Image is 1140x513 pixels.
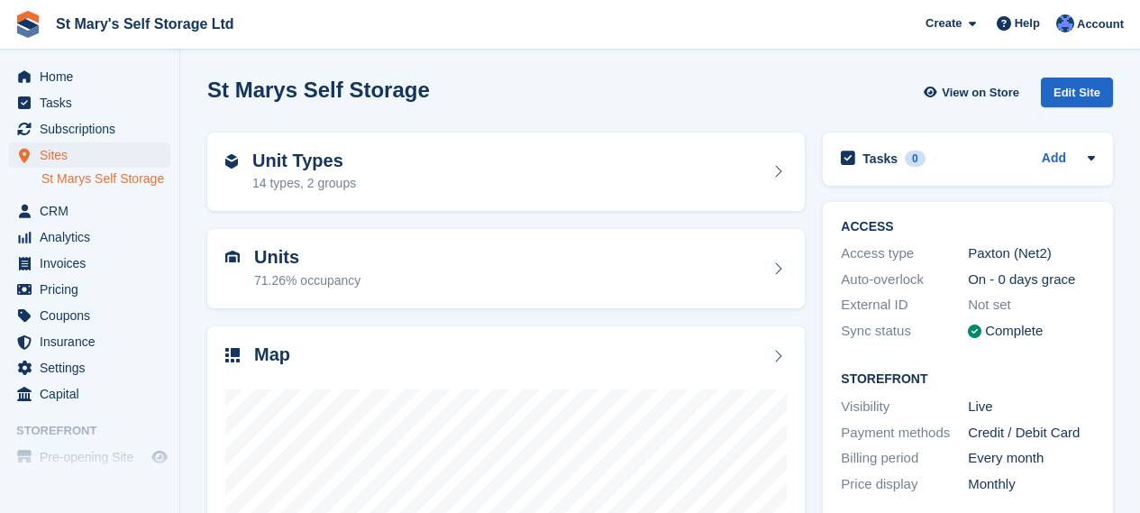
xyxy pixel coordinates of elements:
a: menu [9,277,170,302]
div: Credit / Debit Card [968,423,1095,444]
span: Tasks [40,90,148,115]
span: Capital [40,381,148,407]
span: Account [1077,15,1124,33]
img: Matthew Keenan [1056,14,1074,32]
span: Home [40,64,148,89]
a: Unit Types 14 types, 2 groups [207,133,805,212]
span: Invoices [40,251,148,276]
span: Settings [40,355,148,380]
span: Insurance [40,329,148,354]
a: menu [9,329,170,354]
a: menu [9,355,170,380]
span: Pre-opening Site [40,444,148,470]
img: unit-type-icn-2b2737a686de81e16bb02015468b77c625bbabd49415b5ef34ead5e3b44a266d.svg [225,154,238,169]
span: Coupons [40,303,148,328]
a: menu [9,224,170,250]
div: External ID [841,295,968,316]
h2: Units [254,247,360,268]
a: menu [9,142,170,168]
a: menu [9,444,170,470]
a: View on Store [921,78,1026,107]
div: 0 [905,151,926,167]
span: Help [1015,14,1040,32]
img: unit-icn-7be61d7bf1b0ce9d3e12c5938cc71ed9869f7b940bace4675aadf7bd6d80202e.svg [225,251,240,263]
div: Not set [968,295,1095,316]
div: Visibility [841,397,968,417]
div: Monthly [968,474,1095,495]
a: Add [1042,149,1066,169]
a: Units 71.26% occupancy [207,229,805,308]
div: Complete [985,321,1043,342]
a: St Marys Self Storage [41,170,170,188]
a: menu [9,303,170,328]
span: Create [926,14,962,32]
span: Sites [40,142,148,168]
img: map-icn-33ee37083ee616e46c38cad1a60f524a97daa1e2b2c8c0bc3eb3415660979fc1.svg [225,348,240,362]
span: Storefront [16,422,179,440]
span: View on Store [942,84,1019,102]
span: Pricing [40,277,148,302]
a: menu [9,251,170,276]
div: Live [968,397,1095,417]
h2: St Marys Self Storage [207,78,430,102]
h2: Tasks [862,151,898,167]
div: Sync status [841,321,968,342]
div: On - 0 days grace [968,270,1095,290]
span: CRM [40,198,148,224]
img: stora-icon-8386f47178a22dfd0bd8f6a31ec36ba5ce8667c1dd55bd0f319d3a0aa187defe.svg [14,11,41,38]
div: Paxton (Net2) [968,243,1095,264]
div: Payment methods [841,423,968,444]
div: 14 types, 2 groups [252,174,356,193]
h2: Storefront [841,372,1095,387]
a: menu [9,381,170,407]
a: menu [9,90,170,115]
span: Analytics [40,224,148,250]
div: Every month [968,448,1095,469]
a: Preview store [149,446,170,468]
div: Edit Site [1041,78,1113,107]
div: Access type [841,243,968,264]
h2: Unit Types [252,151,356,171]
h2: ACCESS [841,220,1095,234]
span: Subscriptions [40,116,148,142]
a: menu [9,64,170,89]
div: Price display [841,474,968,495]
div: Auto-overlock [841,270,968,290]
h2: Map [254,344,290,365]
a: St Mary's Self Storage Ltd [49,9,242,39]
a: menu [9,116,170,142]
div: 71.26% occupancy [254,271,360,290]
div: Billing period [841,448,968,469]
a: menu [9,198,170,224]
a: Edit Site [1041,78,1113,115]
